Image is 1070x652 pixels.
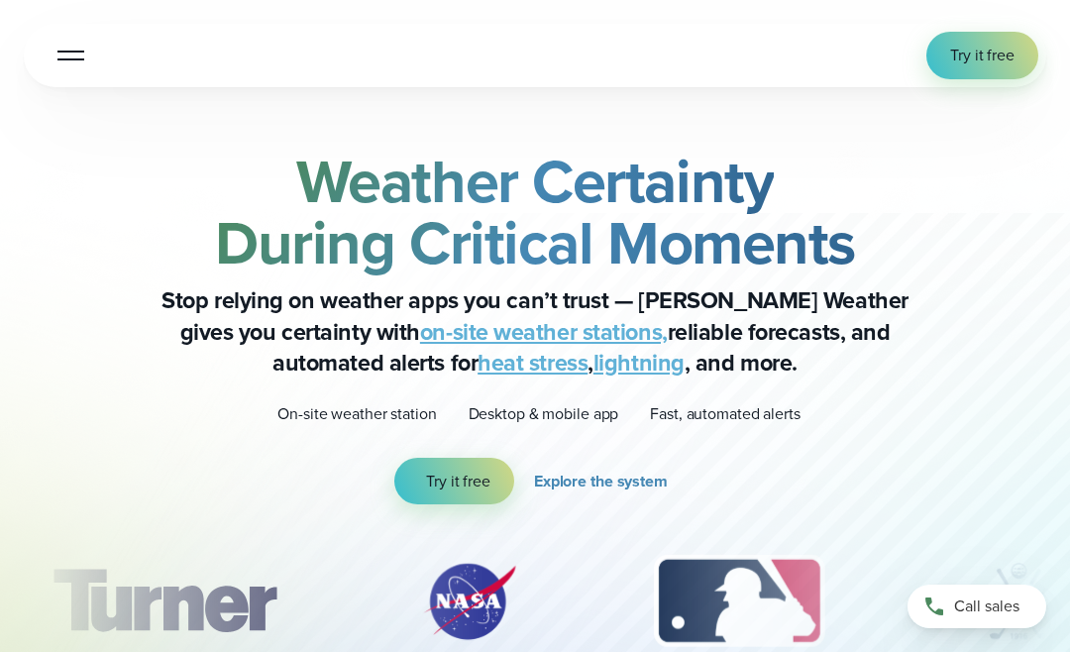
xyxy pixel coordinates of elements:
[634,552,843,651] img: MLB.svg
[426,470,490,493] span: Try it free
[534,470,668,493] span: Explore the system
[400,552,539,651] div: 2 of 12
[534,458,676,505] a: Explore the system
[469,402,619,426] p: Desktop & mobile app
[139,285,931,378] p: Stop relying on weather apps you can’t trust — [PERSON_NAME] Weather gives you certainty with rel...
[478,346,588,380] a: heat stress
[954,595,1019,618] span: Call sales
[400,552,539,651] img: NASA.svg
[634,552,843,651] div: 3 of 12
[277,402,436,426] p: On-site weather station
[420,315,668,349] a: on-site weather stations,
[24,552,305,651] div: 1 of 12
[926,32,1038,79] a: Try it free
[24,552,305,651] img: Turner-Construction_1.svg
[650,402,800,426] p: Fast, automated alerts
[215,137,855,287] strong: Weather Certainty During Critical Moments
[950,44,1015,67] span: Try it free
[593,346,685,380] a: lightning
[908,585,1046,628] a: Call sales
[394,458,514,505] a: Try it free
